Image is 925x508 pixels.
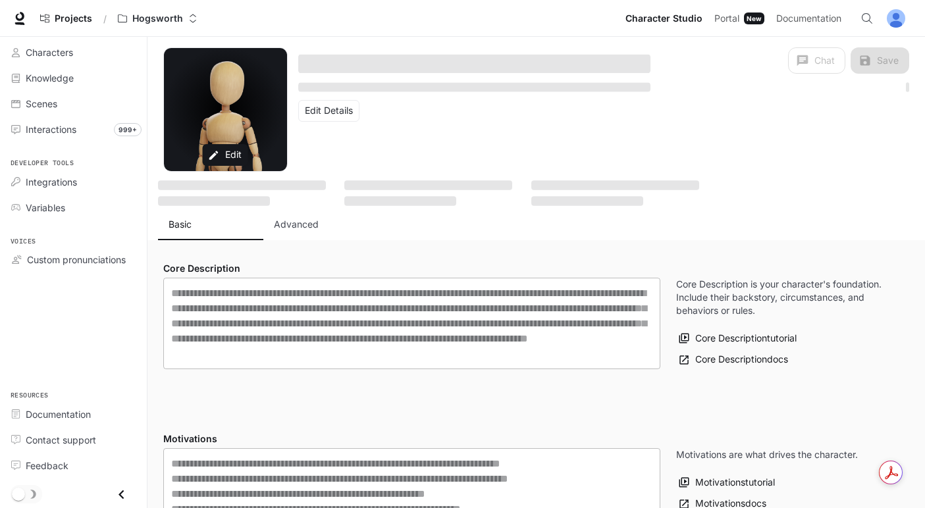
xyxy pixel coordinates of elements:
div: Avatar image [164,48,287,171]
span: Integrations [26,175,77,189]
a: Custom pronunciations [5,248,142,271]
button: Open character avatar dialog [164,48,287,171]
a: Documentation [5,403,142,426]
button: Open character details dialog [298,79,650,95]
p: Motivations are what drives the character. [676,448,858,461]
button: User avatar [883,5,909,32]
a: Knowledge [5,66,142,89]
a: Variables [5,196,142,219]
h4: Motivations [163,432,660,445]
a: Integrations [5,170,142,193]
a: Go to projects [34,5,98,32]
a: PortalNew [709,5,770,32]
a: Documentation [771,5,851,32]
a: Characters [5,41,142,64]
div: label [163,278,660,369]
p: Basic [169,218,192,231]
span: Characters [26,45,73,59]
a: Interactions [5,118,142,141]
span: Custom pronunciations [27,253,126,267]
span: Dark mode toggle [12,486,25,501]
p: Core Description is your character's foundation. Include their backstory, circumstances, and beha... [676,278,893,317]
span: Knowledge [26,71,74,85]
span: Portal [714,11,739,27]
span: Interactions [26,122,76,136]
span: Projects [55,13,92,24]
img: User avatar [887,9,905,28]
span: Documentation [26,407,91,421]
button: Close drawer [107,481,136,508]
span: 999+ [114,123,142,136]
span: Documentation [776,11,841,27]
a: Scenes [5,92,142,115]
button: Core Descriptiontutorial [676,328,800,349]
button: Edit Details [298,100,359,122]
a: Character Studio [620,5,708,32]
button: Motivationstutorial [676,472,778,494]
button: Edit [203,144,248,166]
span: Feedback [26,459,68,472]
button: Open Command Menu [854,5,880,32]
span: Scenes [26,97,57,111]
span: Contact support [26,433,96,447]
a: Core Descriptiondocs [676,349,791,370]
a: Contact support [5,428,142,451]
span: Variables [26,201,65,215]
div: New [744,13,764,24]
h4: Core Description [163,262,660,275]
button: Open workspace menu [112,5,203,32]
button: Open character details dialog [298,47,650,79]
p: Hogsworth [132,13,183,24]
a: Feedback [5,454,142,477]
p: Advanced [274,218,319,231]
div: / [98,12,112,26]
span: Character Studio [625,11,702,27]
